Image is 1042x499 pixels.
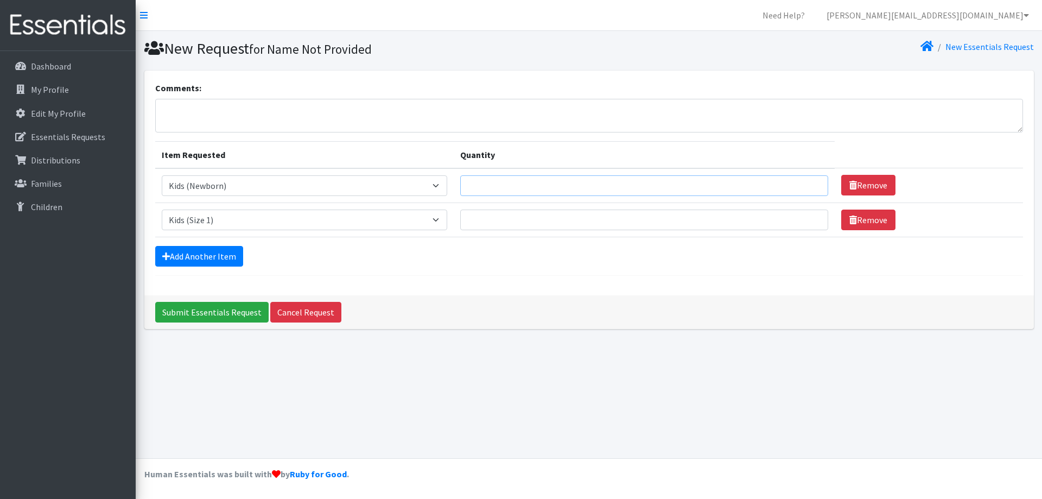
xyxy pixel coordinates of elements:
[290,469,347,479] a: Ruby for Good
[155,81,201,94] label: Comments:
[754,4,814,26] a: Need Help?
[31,84,69,95] p: My Profile
[270,302,341,323] a: Cancel Request
[4,55,131,77] a: Dashboard
[4,126,131,148] a: Essentials Requests
[31,108,86,119] p: Edit My Profile
[841,210,895,230] a: Remove
[818,4,1038,26] a: [PERSON_NAME][EMAIL_ADDRESS][DOMAIN_NAME]
[249,41,372,57] small: for Name Not Provided
[31,131,105,142] p: Essentials Requests
[31,201,62,212] p: Children
[155,302,269,323] input: Submit Essentials Request
[31,178,62,189] p: Families
[31,155,80,166] p: Distributions
[31,61,71,72] p: Dashboard
[4,79,131,100] a: My Profile
[4,196,131,218] a: Children
[4,103,131,124] a: Edit My Profile
[155,246,243,267] a: Add Another Item
[841,175,895,195] a: Remove
[945,41,1034,52] a: New Essentials Request
[4,149,131,171] a: Distributions
[454,141,835,168] th: Quantity
[4,7,131,43] img: HumanEssentials
[155,141,454,168] th: Item Requested
[144,39,585,58] h1: New Request
[144,469,349,479] strong: Human Essentials was built with by .
[4,173,131,194] a: Families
